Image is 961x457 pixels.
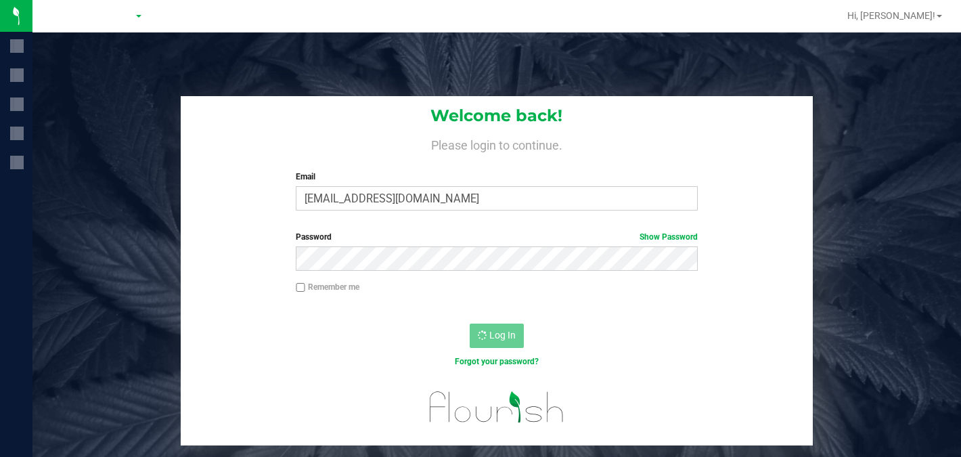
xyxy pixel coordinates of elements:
[640,232,698,242] a: Show Password
[455,357,539,366] a: Forgot your password?
[489,330,516,341] span: Log In
[296,232,332,242] span: Password
[181,107,813,125] h1: Welcome back!
[470,324,524,348] button: Log In
[181,135,813,152] h4: Please login to continue.
[418,382,576,433] img: flourish_logo.svg
[296,283,305,292] input: Remember me
[296,281,359,293] label: Remember me
[847,10,935,21] span: Hi, [PERSON_NAME]!
[296,171,697,183] label: Email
